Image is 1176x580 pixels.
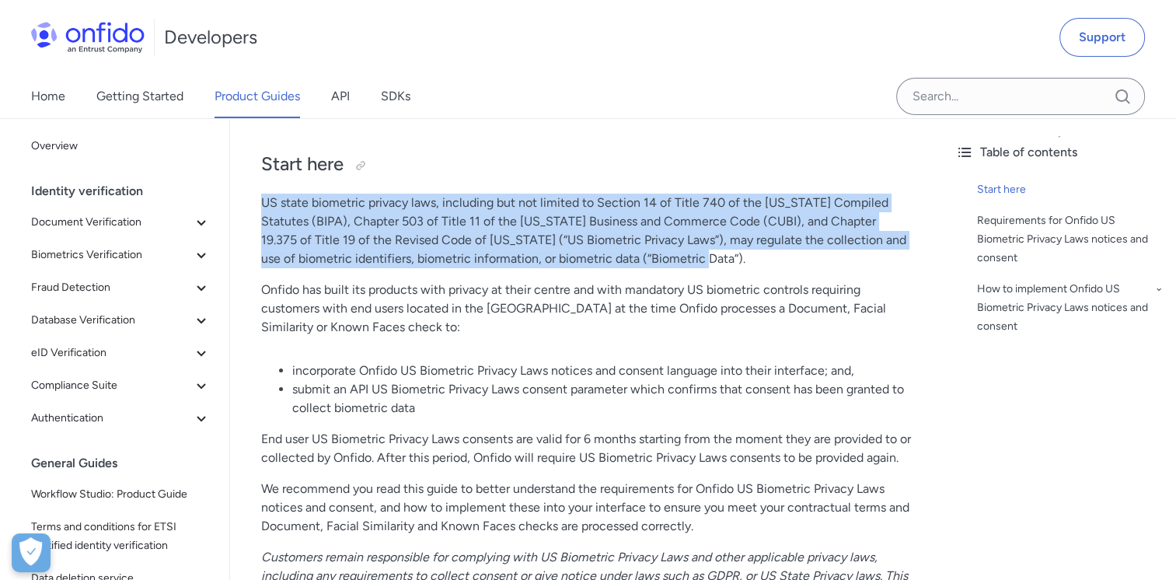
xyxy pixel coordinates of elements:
[25,403,217,434] button: Authentication
[25,370,217,401] button: Compliance Suite
[292,380,912,418] li: submit an API US Biometric Privacy Laws consent parameter which confirms that consent has been gr...
[261,152,912,178] h2: Start here
[261,281,912,337] p: Onfido has built its products with privacy at their centre and with mandatory US biometric contro...
[331,75,350,118] a: API
[31,344,192,362] span: eID Verification
[1059,18,1145,57] a: Support
[977,280,1164,336] a: How to implement Onfido US Biometric Privacy Laws notices and consent
[31,278,192,297] span: Fraud Detection
[164,25,257,50] h1: Developers
[12,533,51,572] button: Open Preferences
[25,479,217,510] a: Workflow Studio: Product Guide
[31,213,192,232] span: Document Verification
[25,512,217,561] a: Terms and conditions for ETSI certified identity verification
[977,211,1164,267] a: Requirements for Onfido US Biometric Privacy Laws notices and consent
[31,485,211,504] span: Workflow Studio: Product Guide
[31,176,223,207] div: Identity verification
[896,78,1145,115] input: Onfido search input field
[955,143,1164,162] div: Table of contents
[31,409,192,428] span: Authentication
[31,376,192,395] span: Compliance Suite
[12,533,51,572] div: Cookie Preferences
[31,75,65,118] a: Home
[31,246,192,264] span: Biometrics Verification
[25,305,217,336] button: Database Verification
[25,239,217,271] button: Biometrics Verification
[261,194,912,268] p: US state biometric privacy laws, including but not limited to Section 14 of Title 740 of the [US_...
[31,22,145,53] img: Onfido Logo
[31,137,211,155] span: Overview
[31,311,192,330] span: Database Verification
[977,180,1164,199] a: Start here
[31,518,211,555] span: Terms and conditions for ETSI certified identity verification
[31,448,223,479] div: General Guides
[215,75,300,118] a: Product Guides
[261,430,912,467] p: End user US Biometric Privacy Laws consents are valid for 6 months starting from the moment they ...
[25,207,217,238] button: Document Verification
[381,75,410,118] a: SDKs
[292,362,912,380] li: incorporate Onfido US Biometric Privacy Laws notices and consent language into their interface; and,
[25,131,217,162] a: Overview
[261,480,912,536] p: We recommend you read this guide to better understand the requirements for Onfido US Biometric Pr...
[96,75,183,118] a: Getting Started
[25,272,217,303] button: Fraud Detection
[25,337,217,369] button: eID Verification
